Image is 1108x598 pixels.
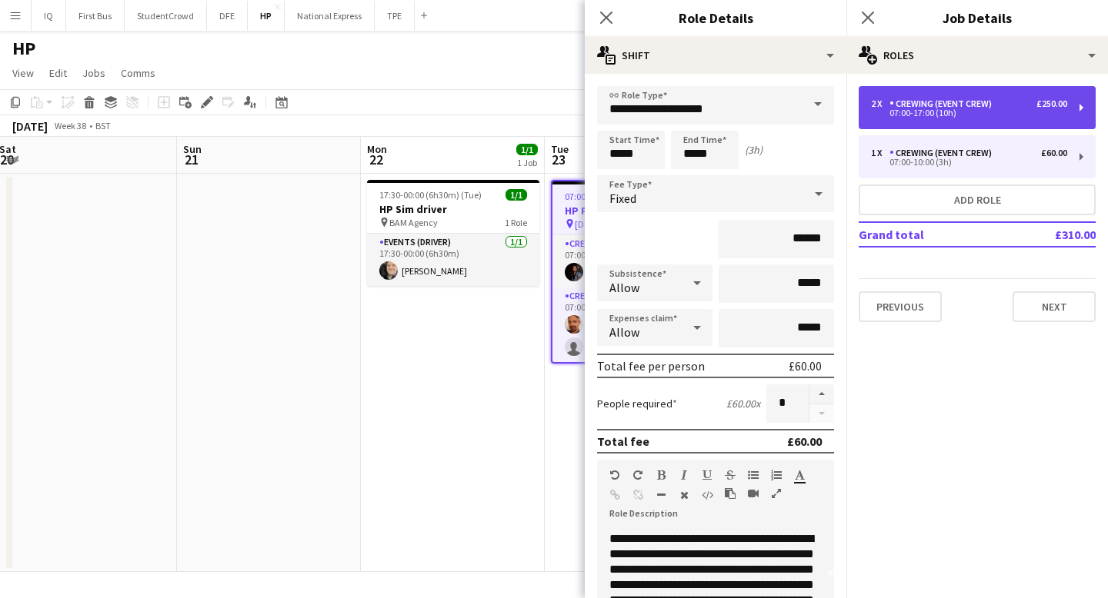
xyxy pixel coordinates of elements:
td: £310.00 [1004,222,1096,247]
div: Total fee [597,434,649,449]
button: Undo [609,469,620,481]
button: Horizontal Line [656,489,666,501]
label: People required [597,397,677,410]
h3: Job Details [846,8,1108,28]
span: BAM Agency [389,217,438,228]
span: 07:00-17:00 (10h) [565,191,632,202]
app-card-role: Events (Driver)1/117:30-00:00 (6h30m)[PERSON_NAME] [367,234,539,286]
button: HP [248,1,285,31]
span: Fixed [609,191,636,206]
button: Fullscreen [771,487,782,500]
app-job-card: 07:00-17:00 (10h)2/3HP F1 Sim Activation [DOMAIN_NAME] HQ2 RolesCrewing (Event Crew)1/107:00-10:0... [551,180,723,364]
button: National Express [285,1,375,31]
div: Roles [846,37,1108,74]
button: Ordered List [771,469,782,481]
button: StudentCrowd [125,1,207,31]
div: £60.00 [787,434,822,449]
button: Strikethrough [725,469,736,481]
div: (3h) [745,143,763,157]
div: £250.00 [1036,98,1067,109]
div: 07:00-10:00 (3h) [871,158,1067,166]
span: 1 Role [505,217,527,228]
button: Paste as plain text [725,487,736,500]
span: View [12,66,34,80]
span: 23 [549,151,569,168]
button: Next [1013,291,1096,322]
div: £60.00 x [726,397,760,410]
span: Week 38 [51,120,89,131]
span: Mon [367,142,387,156]
button: Unordered List [748,469,759,481]
div: Shift [585,37,846,74]
span: Allow [609,280,639,295]
span: Sun [183,142,202,156]
div: Crewing (Event Crew) [889,98,998,109]
button: Text Color [794,469,805,481]
span: Edit [49,66,67,80]
div: Crewing (Event Crew) [889,148,998,158]
span: 21 [181,151,202,168]
button: TPE [375,1,415,31]
span: 1/1 [506,189,527,201]
button: Clear Formatting [679,489,689,501]
span: [DOMAIN_NAME] HQ [575,218,657,230]
app-card-role: Crewing (Event Crew)1/107:00-10:00 (3h)[PERSON_NAME] [552,235,722,287]
button: Increase [809,384,834,404]
h3: HP Sim driver [367,202,539,216]
span: Comms [121,66,155,80]
span: Allow [609,324,639,340]
button: Redo [632,469,643,481]
a: Edit [43,63,73,83]
a: Jobs [76,63,112,83]
div: £60.00 [789,358,822,374]
div: 1 x [871,148,889,158]
button: Italic [679,469,689,481]
button: DFE [207,1,248,31]
span: 17:30-00:00 (6h30m) (Tue) [379,189,482,201]
span: Jobs [82,66,105,80]
button: IQ [32,1,66,31]
td: Grand total [859,222,1004,247]
button: First Bus [66,1,125,31]
h3: HP F1 Sim Activation [552,204,722,218]
button: Previous [859,291,942,322]
button: Bold [656,469,666,481]
a: Comms [115,63,162,83]
app-job-card: 17:30-00:00 (6h30m) (Tue)1/1HP Sim driver BAM Agency1 RoleEvents (Driver)1/117:30-00:00 (6h30m)[P... [367,180,539,286]
h3: Role Details [585,8,846,28]
div: 1 Job [517,157,537,168]
button: Insert video [748,487,759,500]
div: 2 x [871,98,889,109]
div: 07:00-17:00 (10h) [871,109,1067,117]
button: Underline [702,469,713,481]
span: Tue [551,142,569,156]
app-card-role: Crewing (Event Crew)6A1/207:00-17:00 (10h)[PERSON_NAME] [552,287,722,362]
span: 22 [365,151,387,168]
div: [DATE] [12,118,48,134]
div: £60.00 [1041,148,1067,158]
span: 1/1 [516,144,538,155]
button: HTML Code [702,489,713,501]
button: Add role [859,184,1096,215]
h1: HP [12,37,35,60]
a: View [6,63,40,83]
div: Total fee per person [597,358,705,374]
div: BST [95,120,111,131]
